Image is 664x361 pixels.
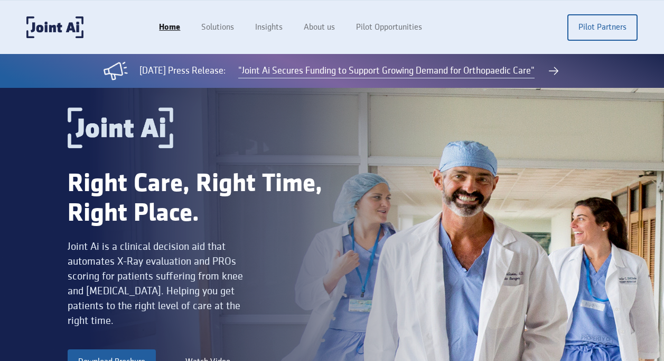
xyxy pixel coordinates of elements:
[293,17,345,38] a: About us
[191,17,245,38] a: Solutions
[68,239,252,328] div: Joint Ai is a clinical decision aid that automates X-Ray evaluation and PROs scoring for patients...
[345,17,433,38] a: Pilot Opportunities
[68,169,332,229] div: Right Care, Right Time, Right Place.
[26,16,83,38] a: home
[245,17,293,38] a: Insights
[139,64,226,78] div: [DATE] Press Release:
[148,17,191,38] a: Home
[567,14,638,41] a: Pilot Partners
[238,64,535,78] a: "Joint Ai Secures Funding to Support Growing Demand for Orthopaedic Care"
